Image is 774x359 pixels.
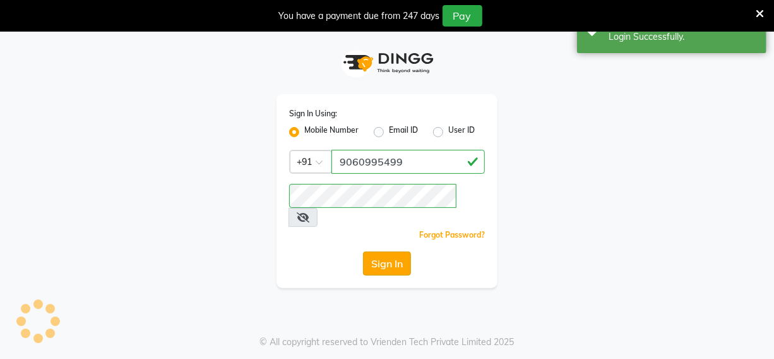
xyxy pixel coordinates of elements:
[363,252,411,276] button: Sign In
[389,125,418,140] label: Email ID
[609,30,757,44] div: Login Successfully.
[279,9,440,23] div: You have a payment due from 247 days
[304,125,359,140] label: Mobile Number
[331,150,485,174] input: Username
[289,184,456,208] input: Username
[336,44,438,82] img: logo1.svg
[448,125,475,140] label: User ID
[289,108,337,119] label: Sign In Using:
[443,5,482,27] button: Pay
[419,230,485,240] a: Forgot Password?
